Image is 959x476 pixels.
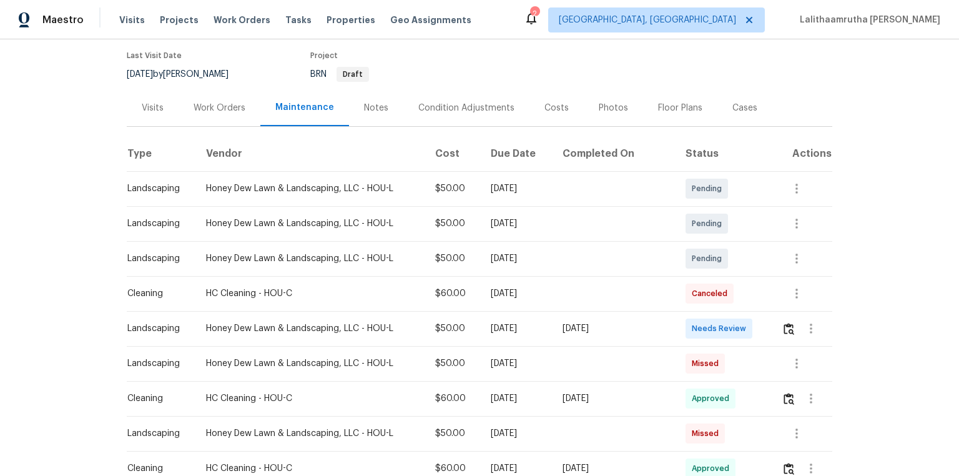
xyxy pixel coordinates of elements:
div: $50.00 [435,322,471,335]
div: Floor Plans [658,102,702,114]
div: Cleaning [127,392,186,405]
div: Work Orders [194,102,245,114]
span: Pending [692,182,727,195]
div: Landscaping [127,252,186,265]
div: [DATE] [491,322,543,335]
span: Approved [692,462,734,475]
img: Review Icon [784,393,794,405]
div: [DATE] [491,182,543,195]
span: Project [310,52,338,59]
div: [DATE] [491,392,543,405]
img: Review Icon [784,463,794,475]
div: $60.00 [435,392,471,405]
div: [DATE] [491,462,543,475]
div: Cleaning [127,287,186,300]
div: $50.00 [435,182,471,195]
img: Review Icon [784,323,794,335]
span: Work Orders [214,14,270,26]
div: [DATE] [563,322,666,335]
div: Notes [364,102,388,114]
span: Approved [692,392,734,405]
div: HC Cleaning - HOU-C [206,462,415,475]
div: Landscaping [127,322,186,335]
span: [GEOGRAPHIC_DATA], [GEOGRAPHIC_DATA] [559,14,736,26]
span: Maestro [42,14,84,26]
div: Honey Dew Lawn & Landscaping, LLC - HOU-L [206,182,415,195]
span: Pending [692,217,727,230]
div: Honey Dew Lawn & Landscaping, LLC - HOU-L [206,357,415,370]
div: Landscaping [127,182,186,195]
div: [DATE] [491,252,543,265]
div: Landscaping [127,427,186,440]
div: HC Cleaning - HOU-C [206,287,415,300]
span: Visits [119,14,145,26]
div: Visits [142,102,164,114]
span: Draft [338,71,368,78]
span: Missed [692,357,724,370]
div: by [PERSON_NAME] [127,67,243,82]
div: 2 [530,7,539,20]
span: BRN [310,70,369,79]
span: Needs Review [692,322,751,335]
div: $50.00 [435,217,471,230]
div: Maintenance [275,101,334,114]
span: Last Visit Date [127,52,182,59]
div: [DATE] [491,357,543,370]
div: [DATE] [563,462,666,475]
div: $50.00 [435,427,471,440]
span: Lalithaamrutha [PERSON_NAME] [795,14,940,26]
div: Cases [732,102,757,114]
th: Due Date [481,136,553,171]
div: [DATE] [491,427,543,440]
span: Missed [692,427,724,440]
div: Landscaping [127,217,186,230]
div: Costs [544,102,569,114]
div: [DATE] [491,287,543,300]
div: Honey Dew Lawn & Landscaping, LLC - HOU-L [206,217,415,230]
th: Actions [772,136,832,171]
div: Cleaning [127,462,186,475]
span: Canceled [692,287,732,300]
th: Vendor [196,136,425,171]
div: HC Cleaning - HOU-C [206,392,415,405]
th: Type [127,136,196,171]
th: Completed On [553,136,676,171]
div: $60.00 [435,287,471,300]
div: Honey Dew Lawn & Landscaping, LLC - HOU-L [206,322,415,335]
span: Geo Assignments [390,14,471,26]
div: Honey Dew Lawn & Landscaping, LLC - HOU-L [206,427,415,440]
div: Landscaping [127,357,186,370]
th: Status [676,136,771,171]
button: Review Icon [782,314,796,344]
div: Honey Dew Lawn & Landscaping, LLC - HOU-L [206,252,415,265]
button: Review Icon [782,384,796,414]
div: $50.00 [435,252,471,265]
span: [DATE] [127,70,153,79]
span: Pending [692,252,727,265]
span: Properties [327,14,375,26]
div: [DATE] [563,392,666,405]
span: Tasks [285,16,312,24]
div: [DATE] [491,217,543,230]
div: $60.00 [435,462,471,475]
div: Photos [599,102,628,114]
span: Projects [160,14,199,26]
div: Condition Adjustments [418,102,514,114]
div: $50.00 [435,357,471,370]
th: Cost [425,136,481,171]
